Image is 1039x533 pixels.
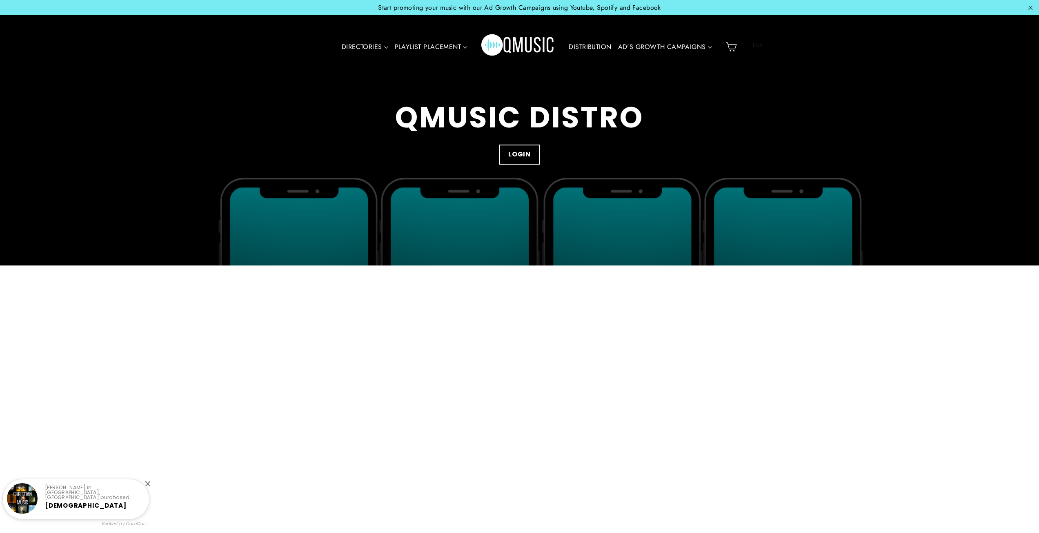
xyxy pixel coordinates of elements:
a: [DEMOGRAPHIC_DATA] Playlist Placem... [45,501,127,517]
iframe: Signup [271,265,769,486]
a: DISTRIBUTION [565,38,614,56]
div: Primary [314,23,722,71]
a: AD'S GROWTH CAMPAIGNS [615,38,715,56]
a: PLAYLIST PLACEMENT [392,38,471,56]
p: [PERSON_NAME] in [GEOGRAPHIC_DATA], [GEOGRAPHIC_DATA] purchased [45,485,142,500]
small: Verified by CareCart [102,521,147,527]
img: Q Music Promotions [481,29,555,65]
a: DIRECTORIES [338,38,392,56]
a: LOGIN [499,145,540,165]
span: EUR [742,39,773,51]
div: QMUSIC DISTRO [395,101,643,134]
